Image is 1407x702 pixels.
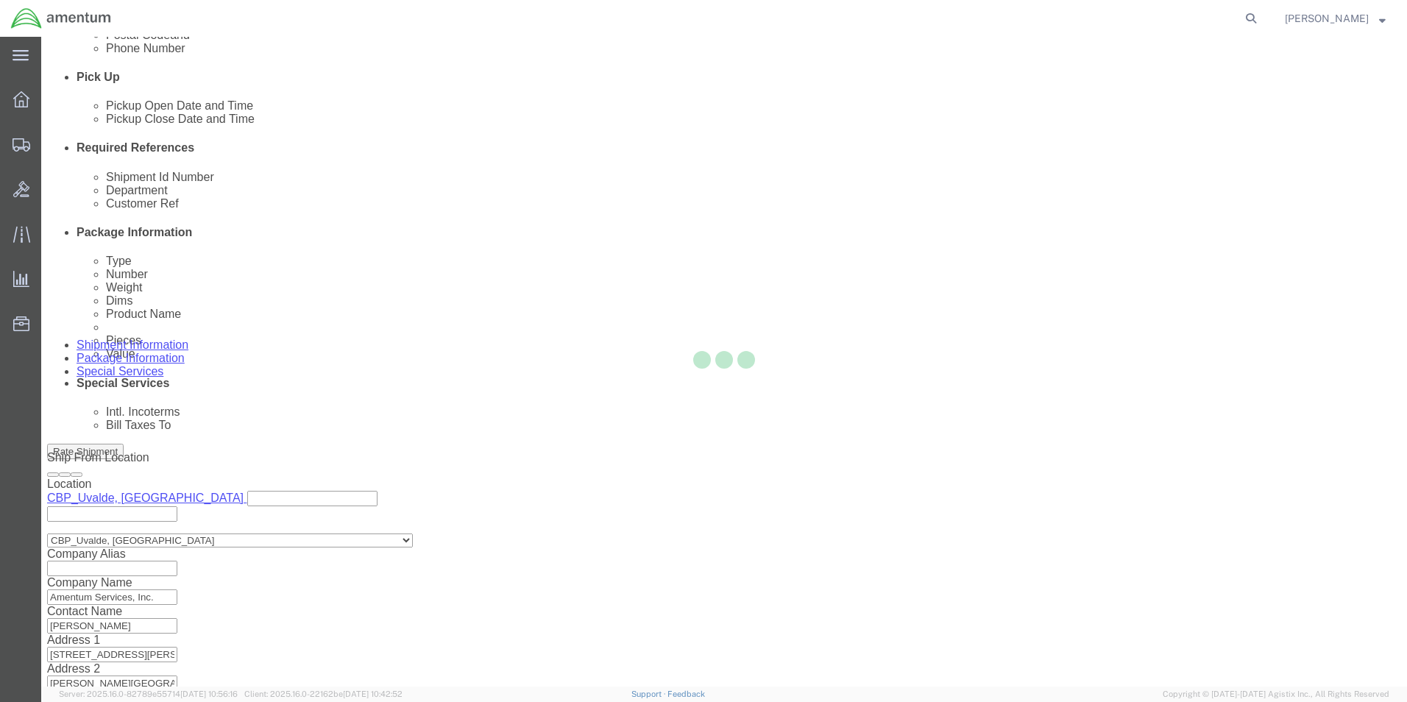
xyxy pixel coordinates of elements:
[343,689,403,698] span: [DATE] 10:42:52
[244,689,403,698] span: Client: 2025.16.0-22162be
[59,689,238,698] span: Server: 2025.16.0-82789e55714
[1285,10,1369,26] span: Valentin Ortega
[10,7,112,29] img: logo
[1284,10,1386,27] button: [PERSON_NAME]
[1163,688,1389,701] span: Copyright © [DATE]-[DATE] Agistix Inc., All Rights Reserved
[631,689,668,698] a: Support
[667,689,705,698] a: Feedback
[180,689,238,698] span: [DATE] 10:56:16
